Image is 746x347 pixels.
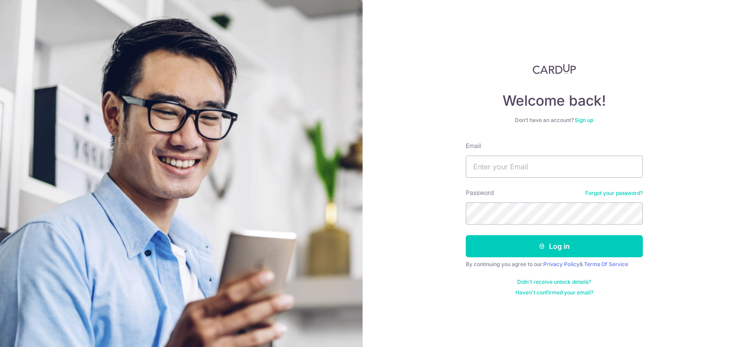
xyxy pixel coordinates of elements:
[515,289,593,296] a: Haven't confirmed your email?
[466,235,643,257] button: Log in
[466,156,643,178] input: Enter your Email
[575,117,593,123] a: Sign up
[466,261,643,268] div: By continuing you agree to our &
[533,64,576,74] img: CardUp Logo
[466,188,494,197] label: Password
[543,261,580,267] a: Privacy Policy
[466,141,481,150] label: Email
[466,92,643,110] h4: Welcome back!
[585,190,643,197] a: Forgot your password?
[584,261,628,267] a: Terms Of Service
[466,117,643,124] div: Don’t have an account?
[517,278,591,286] a: Didn't receive unlock details?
